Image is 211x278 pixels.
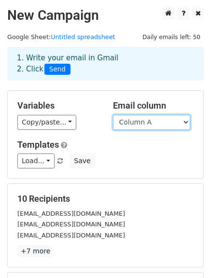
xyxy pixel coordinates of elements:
h5: Variables [17,100,98,111]
small: Google Sheet: [7,33,115,41]
button: Save [70,153,95,168]
iframe: Chat Widget [163,232,211,278]
a: Load... [17,153,55,168]
h5: 10 Recipients [17,194,194,204]
a: +7 more [17,245,54,257]
small: [EMAIL_ADDRESS][DOMAIN_NAME] [17,210,125,217]
a: Untitled spreadsheet [51,33,115,41]
h5: Email column [113,100,194,111]
h2: New Campaign [7,7,204,24]
small: [EMAIL_ADDRESS][DOMAIN_NAME] [17,221,125,228]
a: Copy/paste... [17,115,76,130]
a: Daily emails left: 50 [139,33,204,41]
small: [EMAIL_ADDRESS][DOMAIN_NAME] [17,232,125,239]
a: Templates [17,139,59,150]
span: Daily emails left: 50 [139,32,204,42]
span: Send [44,64,70,75]
div: 1. Write your email in Gmail 2. Click [10,53,201,75]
